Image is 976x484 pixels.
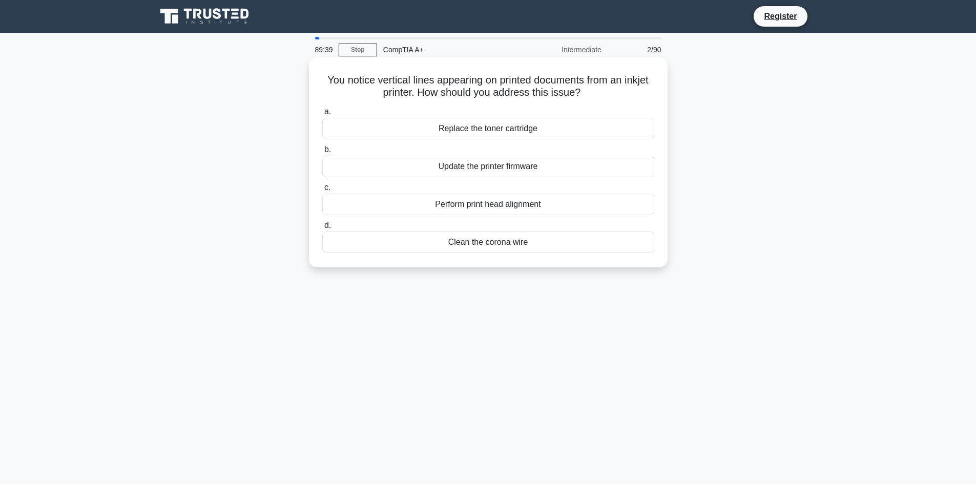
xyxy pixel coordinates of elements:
[321,74,655,99] h5: You notice vertical lines appearing on printed documents from an inkjet printer. How should you a...
[322,156,654,177] div: Update the printer firmware
[322,118,654,139] div: Replace the toner cartridge
[377,39,518,60] div: CompTIA A+
[339,44,377,56] a: Stop
[324,107,331,116] span: a.
[322,194,654,215] div: Perform print head alignment
[324,145,331,154] span: b.
[608,39,668,60] div: 2/90
[758,10,803,23] a: Register
[322,232,654,253] div: Clean the corona wire
[309,39,339,60] div: 89:39
[518,39,608,60] div: Intermediate
[324,183,330,192] span: c.
[324,221,331,229] span: d.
